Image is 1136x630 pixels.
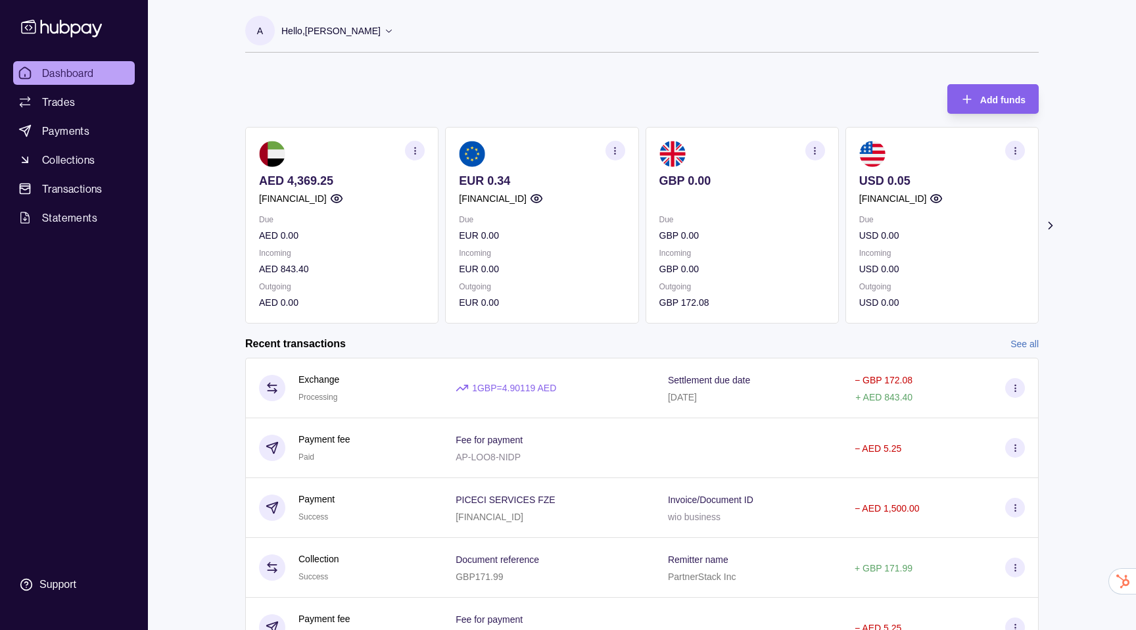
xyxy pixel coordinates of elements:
[42,210,97,226] span: Statements
[947,84,1039,114] button: Add funds
[859,279,1025,294] p: Outgoing
[42,65,94,81] span: Dashboard
[456,571,503,582] p: GBP171.99
[859,141,886,167] img: us
[668,495,753,505] p: Invoice/Document ID
[659,246,825,260] p: Incoming
[39,577,76,592] div: Support
[459,141,485,167] img: eu
[459,246,625,260] p: Incoming
[659,279,825,294] p: Outgoing
[855,375,912,385] p: − GBP 172.08
[668,375,750,385] p: Settlement due date
[259,279,425,294] p: Outgoing
[13,119,135,143] a: Payments
[259,174,425,188] p: AED 4,369.25
[13,206,135,230] a: Statements
[855,392,912,402] p: + AED 843.40
[13,571,135,598] a: Support
[456,452,521,462] p: AP-LOO8-NIDP
[42,123,89,139] span: Payments
[456,614,523,625] p: Fee for payment
[298,612,350,626] p: Payment fee
[668,571,736,582] p: PartnerStack Inc
[13,61,135,85] a: Dashboard
[42,181,103,197] span: Transactions
[855,503,919,514] p: − AED 1,500.00
[659,141,686,167] img: gb
[298,492,335,506] p: Payment
[980,95,1026,105] span: Add funds
[259,262,425,276] p: AED 843.40
[298,572,328,581] span: Success
[855,563,912,573] p: + GBP 171.99
[298,452,314,462] span: Paid
[13,177,135,201] a: Transactions
[245,337,346,351] h2: Recent transactions
[13,90,135,114] a: Trades
[281,24,381,38] p: Hello, [PERSON_NAME]
[859,174,1025,188] p: USD 0.05
[298,512,328,521] span: Success
[298,393,337,402] span: Processing
[298,372,339,387] p: Exchange
[259,141,285,167] img: ae
[459,295,625,310] p: EUR 0.00
[855,443,901,454] p: − AED 5.25
[456,495,555,505] p: PICECI SERVICES FZE
[259,228,425,243] p: AED 0.00
[13,148,135,172] a: Collections
[859,191,927,206] p: [FINANCIAL_ID]
[259,246,425,260] p: Incoming
[659,174,825,188] p: GBP 0.00
[659,262,825,276] p: GBP 0.00
[459,191,527,206] p: [FINANCIAL_ID]
[859,228,1025,243] p: USD 0.00
[259,191,327,206] p: [FINANCIAL_ID]
[459,279,625,294] p: Outgoing
[42,152,95,168] span: Collections
[257,24,263,38] p: A
[668,512,721,522] p: wio business
[298,432,350,447] p: Payment fee
[472,381,556,395] p: 1 GBP = 4.90119 AED
[456,512,523,522] p: [FINANCIAL_ID]
[456,435,523,445] p: Fee for payment
[859,295,1025,310] p: USD 0.00
[668,392,697,402] p: [DATE]
[259,212,425,227] p: Due
[659,295,825,310] p: GBP 172.08
[659,228,825,243] p: GBP 0.00
[859,246,1025,260] p: Incoming
[259,295,425,310] p: AED 0.00
[459,212,625,227] p: Due
[668,554,728,565] p: Remitter name
[659,212,825,227] p: Due
[1010,337,1039,351] a: See all
[459,228,625,243] p: EUR 0.00
[859,212,1025,227] p: Due
[42,94,75,110] span: Trades
[459,262,625,276] p: EUR 0.00
[859,262,1025,276] p: USD 0.00
[459,174,625,188] p: EUR 0.34
[456,554,539,565] p: Document reference
[298,552,339,566] p: Collection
